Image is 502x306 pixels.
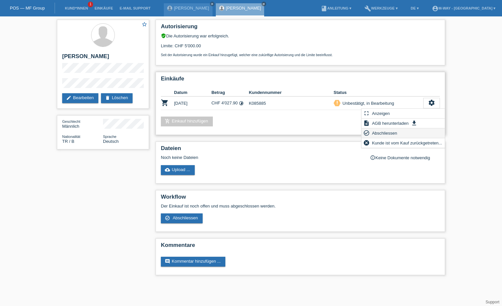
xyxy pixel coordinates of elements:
[174,89,212,97] th: Datum
[141,21,147,28] a: star_border
[161,165,195,175] a: cloud_uploadUpload ...
[340,100,394,107] div: Unbestätigt, in Bearbeitung
[141,21,147,27] i: star_border
[370,155,440,160] div: Keine Dokumente notwendig
[161,194,440,204] h2: Workflow
[334,89,423,97] th: Status
[161,38,440,57] div: Limite: CHF 5'000.00
[370,155,375,160] i: info_outline
[161,117,213,126] a: add_shopping_cartEinkauf hinzufügen
[161,242,440,252] h2: Kommentare
[486,300,499,304] a: Support
[161,213,203,223] a: check_circle_outline Abschliessen
[161,204,440,208] p: Der Einkauf ist noch offen und muss abgeschlossen werden.
[101,93,133,103] a: deleteLöschen
[103,139,119,144] span: Deutsch
[363,120,370,126] i: description
[428,99,435,106] i: settings
[335,100,339,105] i: priority_high
[226,6,261,11] a: [PERSON_NAME]
[262,2,265,6] i: close
[173,215,198,220] span: Abschliessen
[363,110,370,117] i: fullscreen
[411,120,417,126] i: get_app
[212,89,249,97] th: Betrag
[161,99,169,107] i: POSP00026217
[249,97,334,110] td: K085885
[88,2,93,7] span: 1
[161,53,440,57] p: Seit der Autorisierung wurde ein Einkauf hinzugefügt, welcher eine zukünftige Autorisierung und d...
[262,2,266,6] a: close
[212,97,249,110] td: CHF 4'027.90
[161,155,362,160] div: Noch keine Dateien
[105,95,110,100] i: delete
[62,120,80,123] span: Geschlecht
[429,6,499,10] a: account_circlem-way - [GEOGRAPHIC_DATA] ▾
[62,6,91,10] a: Kund*innen
[62,93,98,103] a: editBearbeiten
[432,5,439,12] i: account_circle
[62,135,80,139] span: Nationalität
[161,257,225,267] a: commentKommentar hinzufügen ...
[10,6,45,11] a: POS — MF Group
[103,135,116,139] span: Sprache
[249,89,334,97] th: Kundennummer
[371,109,391,117] span: Anzeigen
[317,6,355,10] a: bookAnleitung ▾
[161,33,166,38] i: verified_user
[165,215,170,221] i: check_circle_outline
[364,5,371,12] i: build
[174,6,209,11] a: [PERSON_NAME]
[165,259,170,264] i: comment
[174,97,212,110] td: [DATE]
[62,139,74,144] span: Türkei / B / 12.06.2022
[361,6,401,10] a: buildWerkzeuge ▾
[239,101,244,106] i: 24 Raten
[321,5,327,12] i: book
[91,6,116,10] a: Einkäufe
[408,6,422,10] a: DE ▾
[62,119,103,129] div: Männlich
[210,2,214,6] a: close
[371,129,398,137] span: Abschliessen
[62,53,144,63] h2: [PERSON_NAME]
[66,95,71,100] i: edit
[161,145,440,155] h2: Dateien
[371,119,410,127] span: AGB herunterladen
[161,76,440,85] h2: Einkäufe
[116,6,154,10] a: E-Mail Support
[165,119,170,124] i: add_shopping_cart
[363,130,370,136] i: check_circle_outline
[161,33,440,38] div: Die Autorisierung war erfolgreich.
[161,23,440,33] h2: Autorisierung
[165,167,170,172] i: cloud_upload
